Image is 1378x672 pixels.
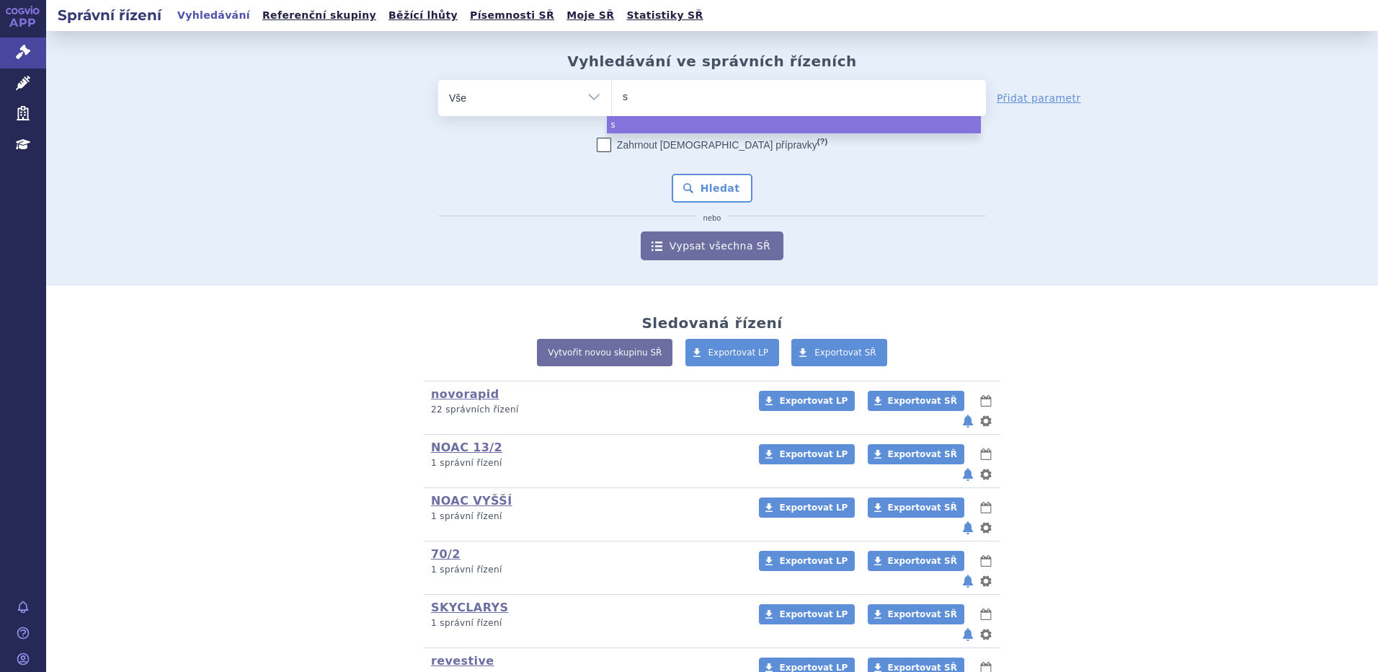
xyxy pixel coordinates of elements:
a: NOAC VYŠŠÍ [431,494,512,508]
a: Exportovat LP [759,498,855,518]
a: Běžící lhůty [384,6,462,25]
span: Exportovat LP [779,449,848,459]
button: nastavení [979,519,993,536]
button: nastavení [979,626,993,643]
button: Hledat [672,174,753,203]
a: Exportovat LP [759,604,855,624]
button: lhůty [979,392,993,410]
span: Exportovat SŘ [888,396,957,406]
a: Exportovat LP [685,339,780,366]
a: Exportovat LP [759,551,855,571]
button: nastavení [979,466,993,483]
h2: Sledovaná řízení [641,314,782,332]
button: lhůty [979,499,993,516]
button: notifikace [961,626,975,643]
button: notifikace [961,519,975,536]
a: 70/2 [431,547,461,561]
button: notifikace [961,466,975,483]
button: nastavení [979,572,993,590]
span: Exportovat LP [779,503,848,513]
a: Referenční skupiny [258,6,381,25]
a: Statistiky SŘ [622,6,707,25]
a: Písemnosti SŘ [466,6,559,25]
button: lhůty [979,446,993,463]
span: Exportovat LP [779,396,848,406]
button: nastavení [979,412,993,430]
a: Exportovat SŘ [868,444,964,464]
a: Exportovat LP [759,391,855,411]
a: Exportovat SŘ [868,604,964,624]
span: Exportovat SŘ [814,348,876,358]
a: Exportovat SŘ [868,551,964,571]
button: notifikace [961,572,975,590]
p: 1 správní řízení [431,457,740,469]
span: Exportovat SŘ [888,449,957,459]
a: Přidat parametr [997,91,1081,105]
li: s [607,116,981,133]
p: 1 správní řízení [431,564,740,576]
a: Exportovat LP [759,444,855,464]
i: nebo [696,214,729,223]
a: Vytvořit novou skupinu SŘ [537,339,672,366]
a: Exportovat SŘ [868,391,964,411]
span: Exportovat LP [779,609,848,619]
h2: Správní řízení [46,5,173,25]
a: revestive [431,654,494,668]
p: 22 správních řízení [431,404,740,416]
button: lhůty [979,606,993,623]
a: NOAC 13/2 [431,441,502,454]
button: lhůty [979,552,993,570]
button: notifikace [961,412,975,430]
p: 1 správní řízení [431,510,740,523]
span: Exportovat LP [708,348,769,358]
label: Zahrnout [DEMOGRAPHIC_DATA] přípravky [597,138,827,152]
a: novorapid [431,387,499,401]
a: Vypsat všechna SŘ [641,231,783,260]
a: SKYCLARYS [431,601,508,614]
span: Exportovat SŘ [888,503,957,513]
a: Vyhledávání [173,6,254,25]
abbr: (?) [817,137,827,146]
span: Exportovat SŘ [888,609,957,619]
a: Exportovat SŘ [791,339,887,366]
span: Exportovat LP [779,556,848,566]
a: Exportovat SŘ [868,498,964,518]
h2: Vyhledávání ve správních řízeních [567,53,857,70]
p: 1 správní řízení [431,617,740,629]
span: Exportovat SŘ [888,556,957,566]
a: Moje SŘ [562,6,618,25]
